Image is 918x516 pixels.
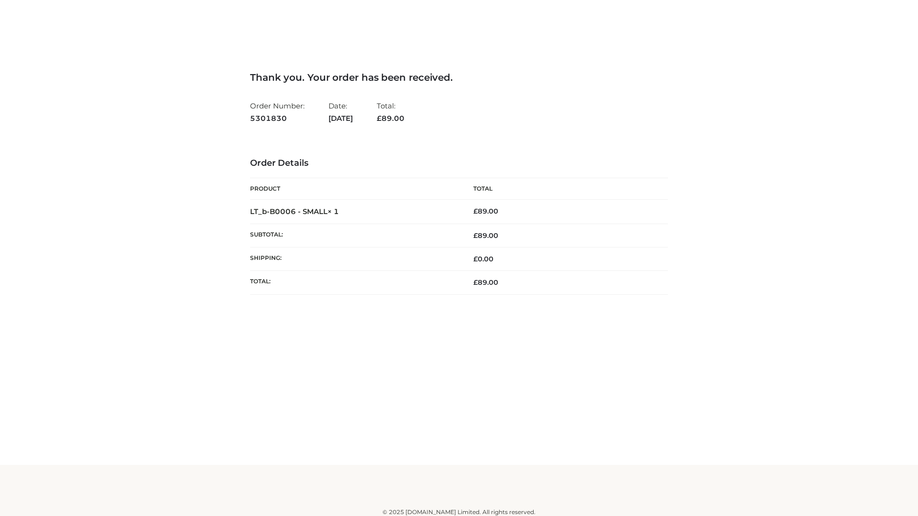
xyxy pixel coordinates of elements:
[250,112,305,125] strong: 5301830
[473,207,478,215] span: £
[328,112,353,125] strong: [DATE]
[473,255,493,263] bdi: 0.00
[250,207,339,216] strong: LT_b-B0006 - SMALL
[250,247,459,271] th: Shipping:
[328,97,353,127] li: Date:
[250,224,459,247] th: Subtotal:
[473,255,478,263] span: £
[377,97,404,127] li: Total:
[328,207,339,216] strong: × 1
[459,178,668,200] th: Total
[250,97,305,127] li: Order Number:
[250,72,668,83] h3: Thank you. Your order has been received.
[473,278,498,287] span: 89.00
[377,114,404,123] span: 89.00
[473,231,498,240] span: 89.00
[377,114,382,123] span: £
[473,231,478,240] span: £
[250,271,459,294] th: Total:
[250,158,668,169] h3: Order Details
[473,278,478,287] span: £
[250,178,459,200] th: Product
[473,207,498,215] bdi: 89.00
